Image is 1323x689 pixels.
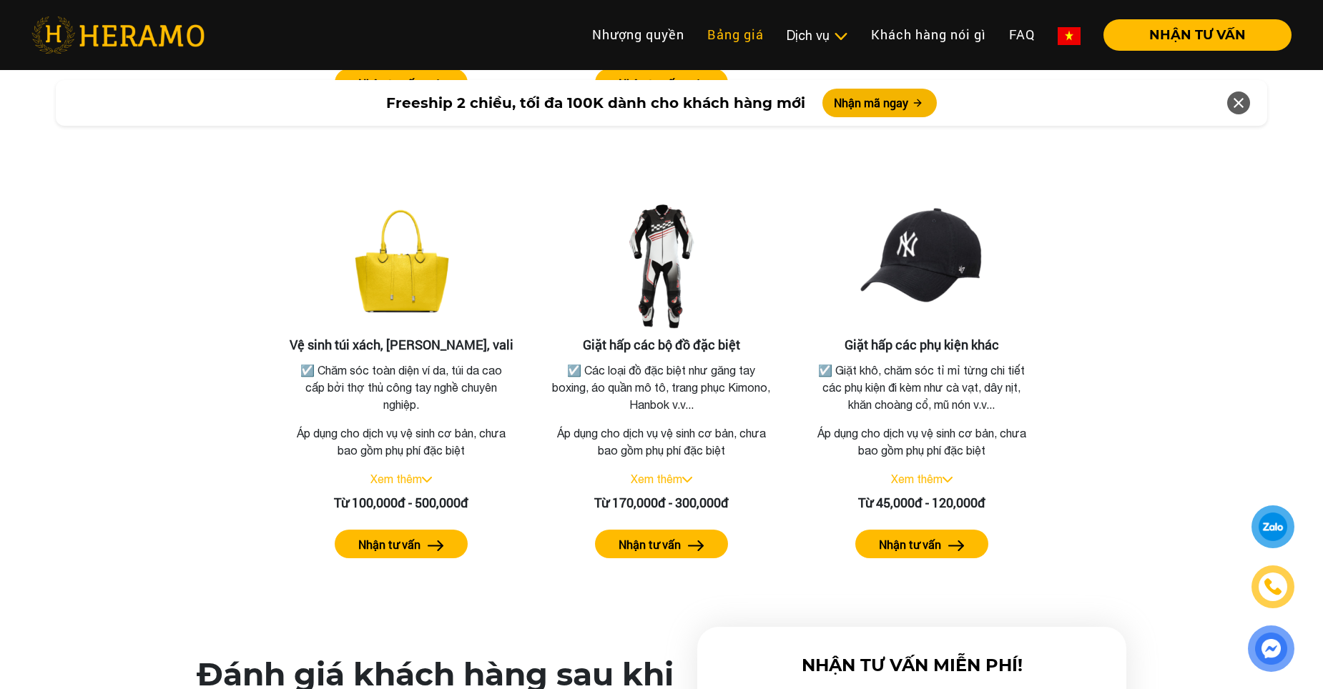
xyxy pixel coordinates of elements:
p: ☑️ Giặt khô, chăm sóc tỉ mỉ từng chi tiết các phụ kiện đi kèm như cà vạt, dây nịt, khăn choàng cổ... [811,362,1033,413]
a: Khách hàng nói gì [860,19,998,50]
a: NHẬN TƯ VẤN [1092,29,1292,41]
a: Xem thêm [891,472,943,485]
button: Nhận tư vấn [595,530,728,558]
img: vn-flag.png [1058,27,1081,45]
button: NHẬN TƯ VẤN [1103,19,1292,51]
label: Nhận tư vấn [619,536,681,553]
div: Dịch vụ [787,26,848,45]
img: arrow_down.svg [682,477,692,482]
p: Áp dụng cho dịch vụ vệ sinh cơ bản, chưa bao gồm phụ phí đặc biệt [548,425,775,459]
button: Nhận tư vấn [335,530,468,558]
div: Từ 170,000đ - 300,000đ [548,493,775,512]
img: arrow [948,540,965,551]
img: heramo-logo.png [31,16,205,54]
div: Từ 100,000đ - 500,000đ [287,493,515,512]
label: Nhận tư vấn [358,536,420,553]
button: Nhận tư vấn [855,530,988,558]
a: Nhận tư vấn arrow [548,530,775,558]
img: Giặt hấp các bộ đồ đặc biệt [590,194,733,337]
img: subToggleIcon [833,29,848,44]
a: Nhượng quyền [581,19,696,50]
a: Bảng giá [696,19,775,50]
p: ☑️ Các loại đồ đặc biệt như găng tay boxing, áo quần mô tô, trang phục Kimono, Hanbok v.v... [551,362,772,413]
div: Từ 45,000đ - 120,000đ [808,493,1036,512]
img: Vệ sinh túi xách, balo, vali [330,194,473,337]
img: arrow_down.svg [422,477,432,482]
img: arrow [688,540,704,551]
a: phone-icon [1254,567,1292,606]
a: FAQ [998,19,1046,50]
img: arrow [428,540,444,551]
p: ☑️ Chăm sóc toàn diện ví da, túi da cao cấp bởi thợ thủ công tay nghề chuyên nghiệp. [290,362,512,413]
a: Xem thêm [631,472,682,485]
label: Nhận tư vấn [879,536,941,553]
h3: Giặt hấp các bộ đồ đặc biệt [548,337,775,353]
a: Nhận tư vấn arrow [808,530,1036,558]
a: Nhận tư vấn arrow [287,530,515,558]
p: Áp dụng cho dịch vụ vệ sinh cơ bản, chưa bao gồm phụ phí đặc biệt [287,425,515,459]
span: Freeship 2 chiều, tối đa 100K dành cho khách hàng mới [386,92,805,114]
button: Nhận mã ngay [822,89,937,117]
img: phone-icon [1265,579,1281,595]
img: Giặt hấp các phụ kiện khác [850,194,993,337]
h3: NHẬN TƯ VẤN MIỄN PHÍ! [752,655,1072,676]
h3: Vệ sinh túi xách, [PERSON_NAME], vali [287,337,515,353]
img: arrow_down.svg [943,477,953,482]
h3: Giặt hấp các phụ kiện khác [808,337,1036,353]
p: Áp dụng cho dịch vụ vệ sinh cơ bản, chưa bao gồm phụ phí đặc biệt [808,425,1036,459]
a: Xem thêm [370,472,422,485]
